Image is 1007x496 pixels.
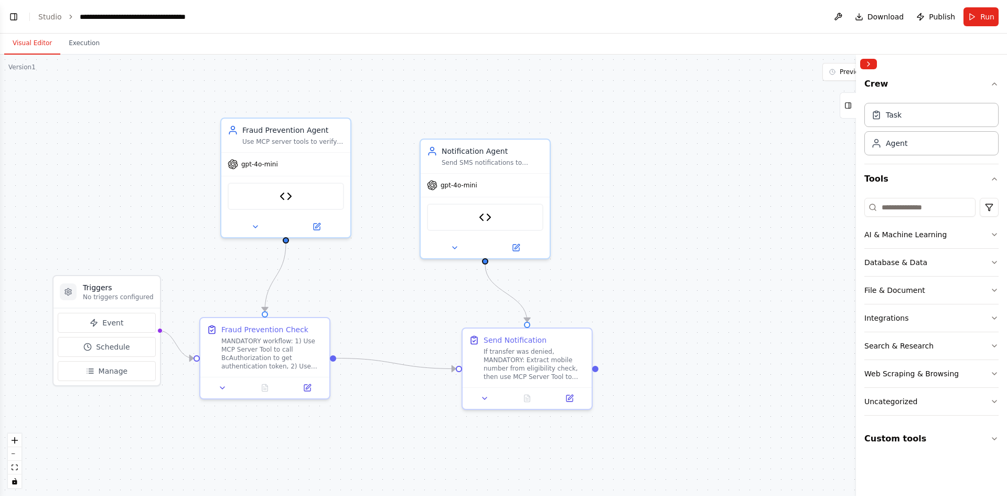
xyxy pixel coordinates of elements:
[851,7,908,26] button: Download
[58,313,156,333] button: Event
[462,328,593,410] div: Send NotificationIf transfer was denied, MANDATORY: Extract mobile number from eligibility check,...
[83,282,154,293] h3: Triggers
[864,99,999,164] div: Crew
[289,382,325,394] button: Open in side panel
[505,392,550,405] button: No output available
[6,9,21,24] button: Show left sidebar
[38,12,227,22] nav: breadcrumb
[912,7,959,26] button: Publish
[864,257,927,268] div: Database & Data
[551,392,587,405] button: Open in side panel
[60,33,108,55] button: Execution
[864,164,999,194] button: Tools
[840,68,902,76] span: Previous executions
[221,337,323,371] div: MANDATORY workflow: 1) Use MCP Server Tool to call BcAuthorization to get authentication token, 2...
[864,368,959,379] div: Web Scraping & Browsing
[58,337,156,357] button: Schedule
[280,190,292,203] img: MCP Server Tool
[480,265,532,322] g: Edge from 4638062a-3118-47a0-969a-50abc2de9272 to ae122915-67c3-4519-acb0-9b7d77591766
[963,7,999,26] button: Run
[864,249,999,276] button: Database & Data
[442,146,543,156] div: Notification Agent
[886,110,902,120] div: Task
[864,221,999,248] button: AI & Machine Learning
[864,73,999,99] button: Crew
[242,138,344,146] div: Use MCP server tools to verify if customer can transfer the requested amount: 1) Use BcAuthorizat...
[96,342,130,352] span: Schedule
[99,366,128,376] span: Manage
[864,194,999,424] div: Tools
[864,396,917,407] div: Uncategorized
[442,159,543,167] div: Send SMS notifications to customers about fraud prevention decisions using MCP server tools. Extr...
[420,139,551,259] div: Notification AgentSend SMS notifications to customers about fraud prevention decisions using MCP ...
[199,317,330,399] div: Fraud Prevention CheckMANDATORY workflow: 1) Use MCP Server Tool to call BcAuthorization to get a...
[8,434,22,488] div: React Flow controls
[860,59,877,69] button: Collapse right sidebar
[929,12,955,22] span: Publish
[886,138,907,149] div: Agent
[864,424,999,453] button: Custom tools
[864,341,934,351] div: Search & Research
[102,318,123,328] span: Event
[822,63,948,81] button: Previous executions
[864,229,947,240] div: AI & Machine Learning
[8,63,36,71] div: Version 1
[441,181,477,189] span: gpt-4o-mini
[243,382,287,394] button: No output available
[479,211,491,224] img: MCP Server Tool
[260,244,291,311] g: Edge from 972c37c2-e631-42ef-ba14-25e455717362 to 80e8becb-26f7-41b1-acbf-0196db0f1595
[8,447,22,461] button: zoom out
[864,285,925,296] div: File & Document
[336,353,456,374] g: Edge from 80e8becb-26f7-41b1-acbf-0196db0f1595 to ae122915-67c3-4519-acb0-9b7d77591766
[52,275,161,386] div: TriggersNo triggers configuredEventScheduleManage
[864,277,999,304] button: File & Document
[287,220,346,233] button: Open in side panel
[8,434,22,447] button: zoom in
[484,347,585,381] div: If transfer was denied, MANDATORY: Extract mobile number from eligibility check, then use MCP Ser...
[8,461,22,474] button: fit view
[241,160,278,168] span: gpt-4o-mini
[38,13,62,21] a: Studio
[864,388,999,415] button: Uncategorized
[852,55,860,496] button: Toggle Sidebar
[58,361,156,381] button: Manage
[83,293,154,301] p: No triggers configured
[980,12,994,22] span: Run
[867,12,904,22] span: Download
[864,313,908,323] div: Integrations
[4,33,60,55] button: Visual Editor
[864,304,999,332] button: Integrations
[864,332,999,360] button: Search & Research
[484,335,547,345] div: Send Notification
[220,118,351,238] div: Fraud Prevention AgentUse MCP server tools to verify if customer can transfer the requested amoun...
[486,241,545,254] button: Open in side panel
[242,125,344,135] div: Fraud Prevention Agent
[159,325,194,364] g: Edge from triggers to 80e8becb-26f7-41b1-acbf-0196db0f1595
[864,360,999,387] button: Web Scraping & Browsing
[8,474,22,488] button: toggle interactivity
[221,324,308,335] div: Fraud Prevention Check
